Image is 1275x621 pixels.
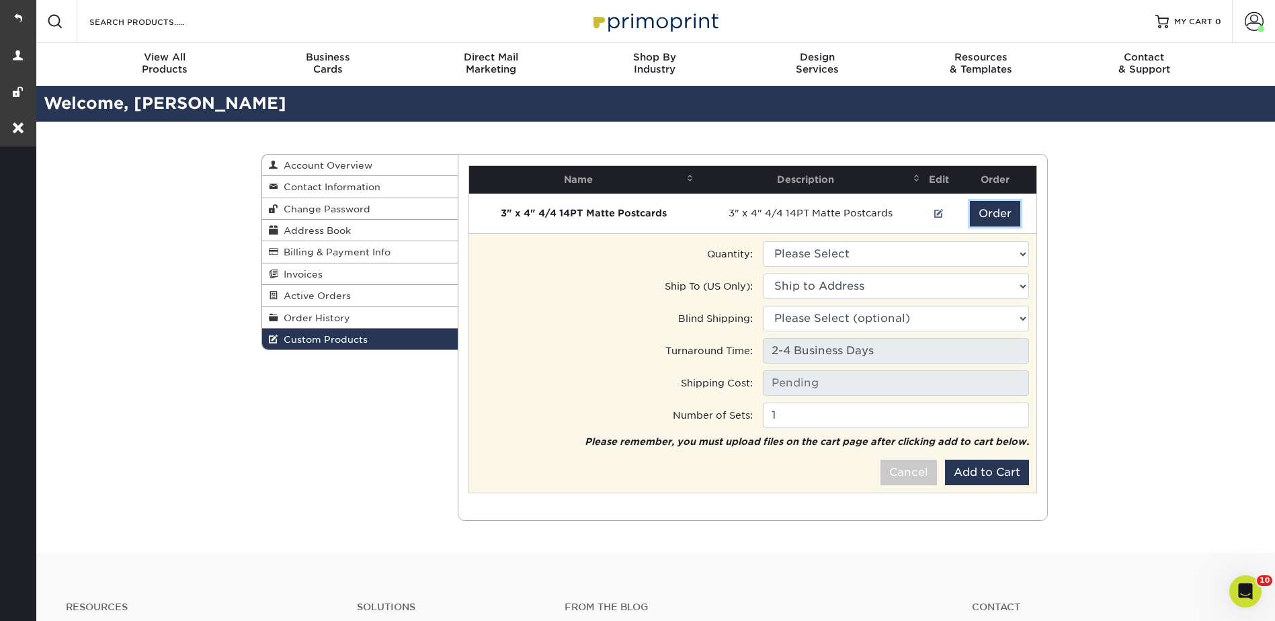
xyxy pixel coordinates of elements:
[262,220,458,241] a: Address Book
[924,166,955,194] th: Edit
[681,376,753,390] label: Shipping Cost:
[262,329,458,349] a: Custom Products
[262,198,458,220] a: Change Password
[278,204,370,214] span: Change Password
[665,343,753,358] label: Turnaround Time:
[83,51,247,63] span: View All
[278,290,351,301] span: Active Orders
[262,241,458,263] a: Billing & Payment Info
[262,176,458,198] a: Contact Information
[409,43,573,86] a: Direct MailMarketing
[278,225,351,236] span: Address Book
[409,51,573,75] div: Marketing
[954,166,1036,194] th: Order
[88,13,219,30] input: SEARCH PRODUCTS.....
[573,51,736,63] span: Shop By
[278,334,368,345] span: Custom Products
[673,408,753,422] label: Number of Sets:
[945,460,1029,485] button: Add to Cart
[83,51,247,75] div: Products
[899,43,1063,86] a: Resources& Templates
[262,263,458,285] a: Invoices
[409,51,573,63] span: Direct Mail
[246,51,409,63] span: Business
[573,51,736,75] div: Industry
[357,602,544,613] h4: Solutions
[899,51,1063,63] span: Resources
[573,43,736,86] a: Shop ByIndustry
[469,166,698,194] th: Name
[501,208,667,218] strong: 3" x 4" 4/4 14PT Matte Postcards
[262,285,458,306] a: Active Orders
[698,194,923,233] td: 3" x 4" 4/4 14PT Matte Postcards
[899,51,1063,75] div: & Templates
[278,313,350,323] span: Order History
[1063,43,1226,86] a: Contact& Support
[1215,17,1221,26] span: 0
[1063,51,1226,75] div: & Support
[278,247,390,257] span: Billing & Payment Info
[278,181,380,192] span: Contact Information
[585,436,1029,447] em: Please remember, you must upload files on the cart page after clicking add to cart below.
[736,51,899,63] span: Design
[246,51,409,75] div: Cards
[678,311,753,325] label: Blind Shipping:
[34,91,1275,116] h2: Welcome, [PERSON_NAME]
[970,201,1020,226] button: Order
[246,43,409,86] a: BusinessCards
[1257,575,1272,586] span: 10
[736,51,899,75] div: Services
[1063,51,1226,63] span: Contact
[698,166,923,194] th: Description
[1174,16,1212,28] span: MY CART
[83,43,247,86] a: View AllProducts
[587,7,722,36] img: Primoprint
[1229,575,1262,608] iframe: Intercom live chat
[278,269,323,280] span: Invoices
[880,460,937,485] button: Cancel
[736,43,899,86] a: DesignServices
[665,279,753,293] label: Ship To (US Only):
[278,160,372,171] span: Account Overview
[262,155,458,176] a: Account Overview
[972,602,1243,613] a: Contact
[763,370,1029,396] input: Pending
[262,307,458,329] a: Order History
[707,247,753,261] label: Quantity:
[565,602,936,613] h4: From the Blog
